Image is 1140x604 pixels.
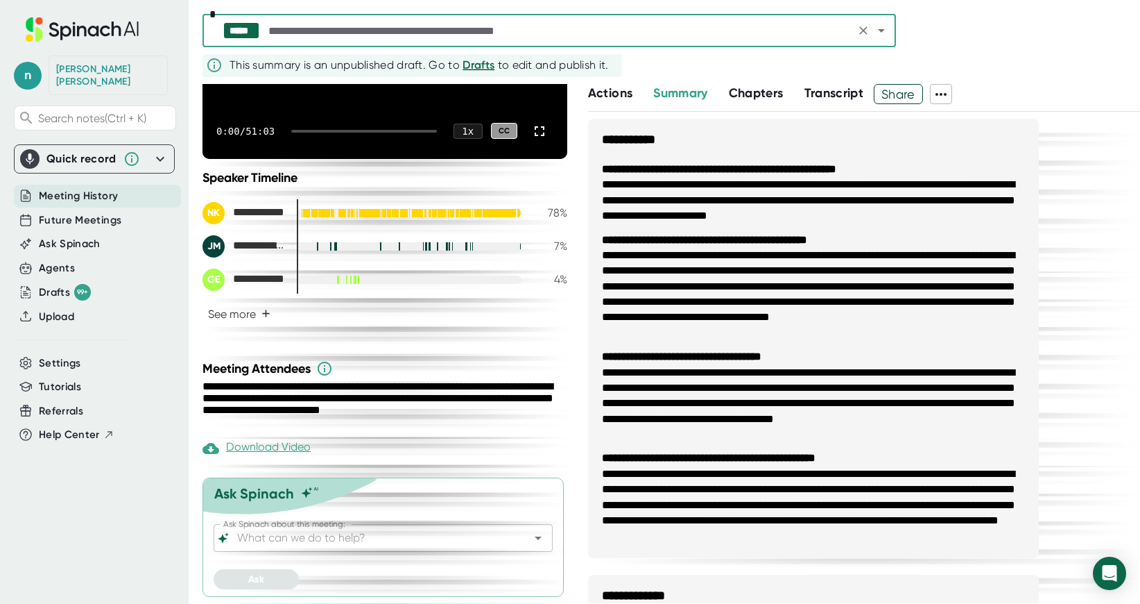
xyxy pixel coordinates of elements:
span: Help Center [39,427,100,443]
div: Open Intercom Messenger [1093,557,1126,590]
button: See more+ [202,302,276,326]
div: CC [491,123,517,139]
button: Drafts 99+ [39,284,91,301]
div: Nicole Kelly [202,202,286,224]
div: Meeting Attendees [202,360,571,377]
span: Ask [248,573,264,585]
div: Download Video [202,440,311,457]
button: Tutorials [39,379,81,395]
button: Share [874,84,923,104]
div: Nicole Kelly [56,63,160,87]
div: Speaker Timeline [202,170,567,185]
button: Future Meetings [39,212,121,228]
span: Actions [588,85,632,101]
div: Ask Spinach [214,485,294,502]
div: Quick record [20,145,169,173]
div: 1 x [454,124,483,139]
button: Ask Spinach [39,236,101,252]
div: 99+ [74,284,91,301]
button: Transcript [804,84,864,103]
div: JM [202,235,225,258]
div: GE [202,269,225,291]
div: NK [202,202,225,224]
span: Drafts [463,58,494,72]
span: n [14,62,42,90]
button: Drafts [463,57,494,74]
div: This summary is an unpublished draft. Go to to edit and publish it. [230,57,609,74]
div: 0:00 / 51:03 [216,126,275,137]
button: Help Center [39,427,114,443]
button: Referrals [39,403,83,419]
button: Settings [39,355,81,371]
div: Quick record [46,152,116,166]
button: Upload [39,309,74,325]
span: Transcript [804,85,864,101]
span: Summary [653,85,707,101]
span: + [261,308,270,319]
button: Agents [39,260,75,276]
button: Meeting History [39,188,118,204]
span: Share [874,82,922,106]
div: 78 % [533,206,567,219]
div: 7 % [533,240,567,253]
div: Drafts [39,284,91,301]
span: Chapters [729,85,784,101]
button: Clear [854,21,873,40]
button: Summary [653,84,707,103]
button: Actions [588,84,632,103]
span: Search notes (Ctrl + K) [38,112,146,125]
div: 4 % [533,273,567,286]
input: What can we do to help? [234,528,508,548]
button: Open [872,21,891,40]
button: Chapters [729,84,784,103]
button: Open [528,528,548,548]
button: Ask [214,569,299,589]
